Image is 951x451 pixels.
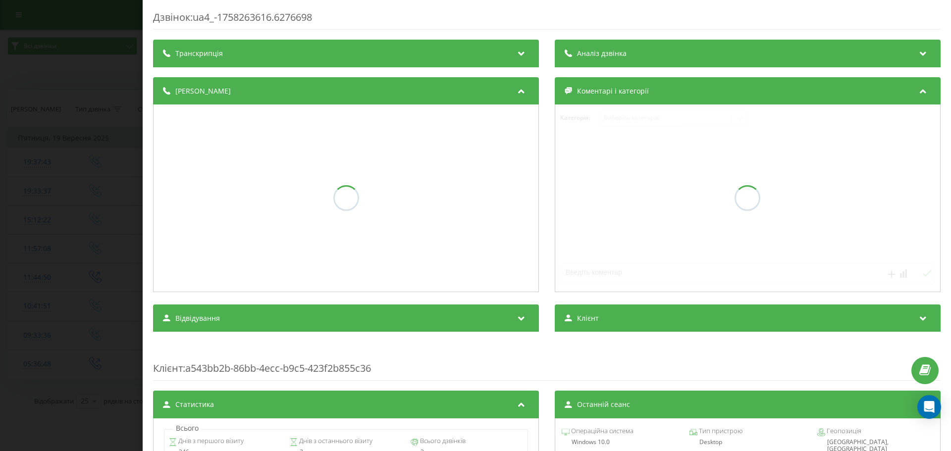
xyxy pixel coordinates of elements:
span: Клієнт [577,313,599,323]
span: Транскрипція [175,49,223,58]
span: Днів з першого візиту [177,436,244,446]
span: Днів з останнього візиту [298,436,372,446]
div: Desktop [689,439,806,446]
span: Операційна система [570,426,634,436]
p: Всього [173,423,201,433]
span: [PERSON_NAME] [175,86,231,96]
span: Тип пристрою [697,426,742,436]
span: Коментарі і категорії [577,86,649,96]
span: Статистика [175,400,214,409]
span: Клієнт [153,361,183,375]
span: Останній сеанс [577,400,630,409]
div: : a543bb2b-86bb-4ecc-b9c5-423f2b855c36 [153,342,941,381]
span: Всього дзвінків [419,436,466,446]
div: Open Intercom Messenger [917,395,941,419]
div: Дзвінок : ua4_-1758263616.6276698 [153,10,941,30]
span: Аналіз дзвінка [577,49,627,58]
span: Геопозиція [825,426,861,436]
div: Windows 10.0 [562,439,678,446]
span: Відвідування [175,313,220,323]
